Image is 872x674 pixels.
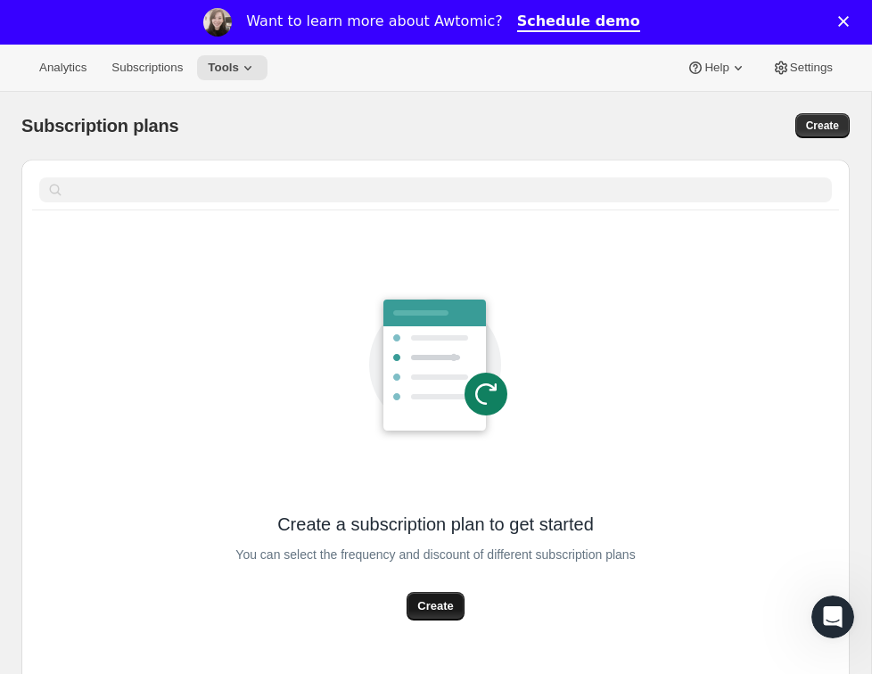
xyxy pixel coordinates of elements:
[208,61,239,75] span: Tools
[111,61,183,75] span: Subscriptions
[795,113,850,138] button: Create
[203,8,232,37] img: Profile image for Emily
[838,16,856,27] div: Close
[811,596,854,638] iframe: Intercom live chat
[790,61,833,75] span: Settings
[277,512,594,537] span: Create a subscription plan to get started
[761,55,843,80] button: Settings
[417,597,453,615] span: Create
[21,116,178,136] span: Subscription plans
[101,55,193,80] button: Subscriptions
[29,55,97,80] button: Analytics
[704,61,728,75] span: Help
[806,119,839,133] span: Create
[517,12,640,32] a: Schedule demo
[235,542,635,567] span: You can select the frequency and discount of different subscription plans
[246,12,502,30] div: Want to learn more about Awtomic?
[407,592,464,621] button: Create
[197,55,267,80] button: Tools
[676,55,757,80] button: Help
[39,61,86,75] span: Analytics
